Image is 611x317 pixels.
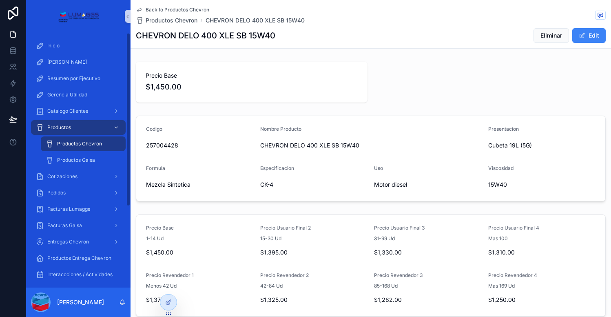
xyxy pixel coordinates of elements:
span: Productos [47,124,71,131]
span: Resumen por Ejecutivo [47,75,100,82]
span: Catalogo Clientes [47,108,88,114]
span: Cotizaciones [47,173,77,180]
a: Productos Entrega Chevron [31,251,126,266]
span: $1,310.00 [488,248,596,257]
span: Uso [374,165,383,171]
span: Precio Revendedor 4 [488,272,537,278]
span: $1,450.00 [146,81,358,93]
span: Productos Galsa [57,157,95,163]
span: 85-168 Ud [374,283,398,289]
h1: CHEVRON DELO 400 XLE SB 15W40 [136,30,275,41]
a: Facturas Lumaggs [31,202,126,217]
span: Menos 42 Ud [146,283,177,289]
span: Mas 169 Ud [488,283,515,289]
span: Mas 100 [488,235,508,242]
span: $1,250.00 [488,296,596,304]
span: Mezcla Sintetica [146,181,254,189]
span: $1,325.00 [260,296,368,304]
a: Entregas Chevron [31,234,126,249]
span: 1-14 Ud [146,235,164,242]
span: Gerencia Utilidad [47,92,87,98]
a: Facturas Galsa [31,218,126,233]
button: Edit [572,28,606,43]
span: 15W40 [488,181,596,189]
a: Productos [31,120,126,135]
span: [PERSON_NAME] [47,59,87,65]
span: Entregas Chevron [47,239,89,245]
img: App logo [58,10,99,23]
span: Viscosidad [488,165,514,171]
span: Interaccciones / Actividades [47,271,113,278]
a: Productos Chevron [136,16,197,25]
span: Nombre Producto [260,126,301,132]
a: Back to Productos Chevron [136,7,209,13]
span: Precio Usuario Final 3 [374,225,425,231]
a: Productos Galsa [41,153,126,167]
span: $1,450.00 [146,248,254,257]
span: Cubeta 19L (5G) [488,141,532,150]
span: 31-99 Ud [374,235,395,242]
span: $1,395.00 [260,248,368,257]
span: $1,375.00 [146,296,254,304]
span: Pedidos [47,190,66,196]
span: Productos Chevron [146,16,197,25]
span: Precio Base [146,225,174,231]
a: Cotizaciones [31,169,126,184]
span: Facturas Galsa [47,222,82,229]
span: Productos Chevron [57,141,102,147]
a: [PERSON_NAME] [31,55,126,69]
a: Productos Chevron [41,136,126,151]
span: 257004428 [146,141,254,150]
div: scrollable content [26,33,131,288]
span: Inicio [47,42,60,49]
span: Precio Usuario Final 2 [260,225,311,231]
p: [PERSON_NAME] [57,298,104,306]
span: 15-30 Ud [260,235,281,242]
span: $1,282.00 [374,296,482,304]
span: Formula [146,165,165,171]
a: Resumen por Ejecutivo [31,71,126,86]
span: Precio Usuario Final 4 [488,225,539,231]
span: Presentacion [488,126,519,132]
a: Interaccciones / Actividades [31,267,126,282]
span: Precio Revendedor 3 [374,272,423,278]
button: Eliminar [534,28,569,43]
span: Especificacion [260,165,294,171]
span: Eliminar [540,31,562,40]
a: Catalogo Clientes [31,104,126,118]
span: Facturas Lumaggs [47,206,90,212]
a: Inicio [31,38,126,53]
span: Productos Entrega Chevron [47,255,111,261]
span: Back to Productos Chevron [146,7,209,13]
a: Gerencia Utilidad [31,87,126,102]
span: 42-84 Ud [260,283,283,289]
span: Motor diesel [374,181,482,189]
span: CHEVRON DELO 400 XLE SB 15W40 [260,141,482,150]
span: Precio Base [146,71,358,80]
span: $1,330.00 [374,248,482,257]
a: CHEVRON DELO 400 XLE SB 15W40 [206,16,305,25]
a: Pedidos [31,185,126,200]
span: CK-4 [260,181,368,189]
span: Precio Revendedor 2 [260,272,309,278]
span: Precio Revendedor 1 [146,272,194,278]
span: Codigo [146,126,162,132]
